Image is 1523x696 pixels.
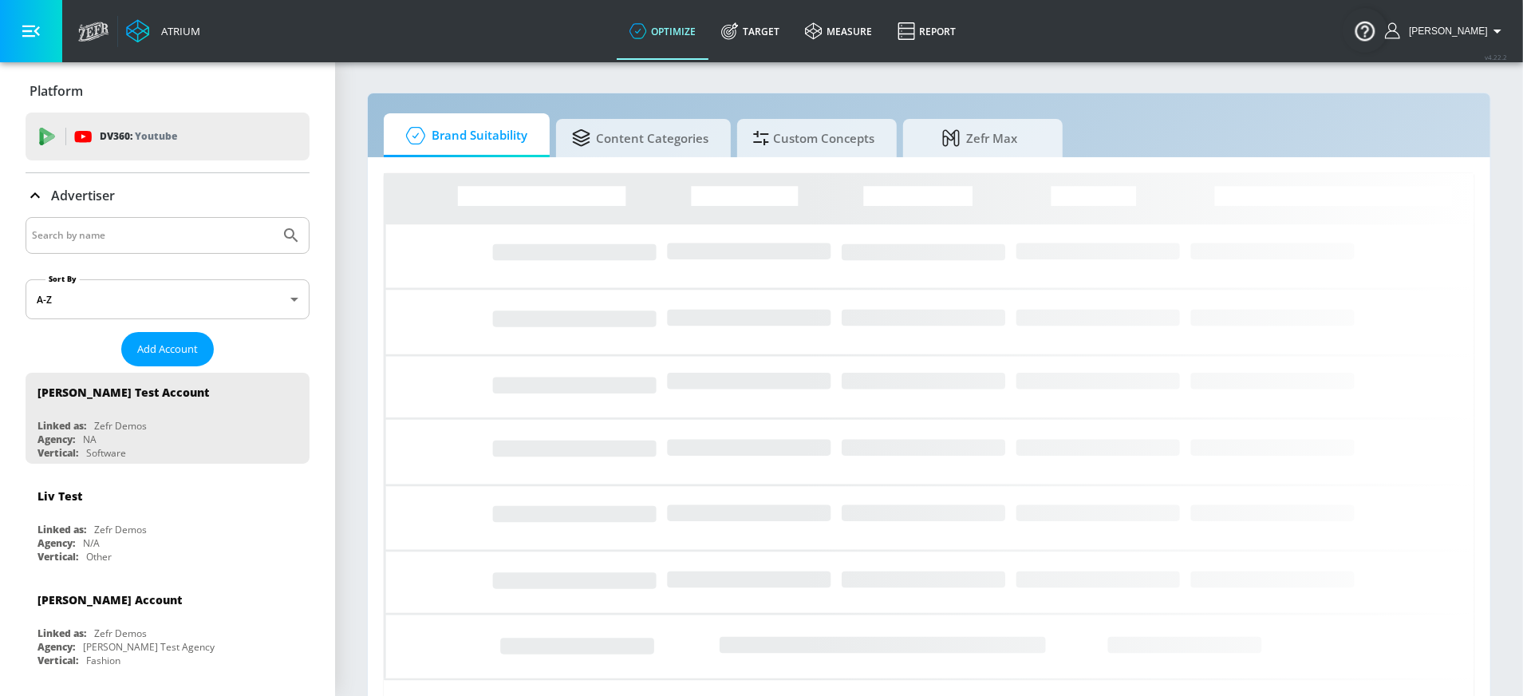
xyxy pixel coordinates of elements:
[26,173,310,218] div: Advertiser
[792,2,885,60] a: measure
[155,24,200,38] div: Atrium
[126,19,200,43] a: Atrium
[121,332,214,366] button: Add Account
[26,580,310,671] div: [PERSON_NAME] AccountLinked as:Zefr DemosAgency:[PERSON_NAME] Test AgencyVertical:Fashion
[86,550,112,564] div: Other
[135,128,177,144] p: Youtube
[26,373,310,464] div: [PERSON_NAME] Test AccountLinked as:Zefr DemosAgency:NAVertical:Software
[51,187,115,204] p: Advertiser
[137,340,198,358] span: Add Account
[37,627,86,640] div: Linked as:
[100,128,177,145] p: DV360:
[1403,26,1488,37] span: login as: lindsay.benharris@zefr.com
[83,536,100,550] div: N/A
[753,119,874,157] span: Custom Concepts
[37,523,86,536] div: Linked as:
[30,82,83,100] p: Platform
[37,433,75,446] div: Agency:
[572,119,708,157] span: Content Categories
[1385,22,1507,41] button: [PERSON_NAME]
[26,279,310,319] div: A-Z
[708,2,792,60] a: Target
[37,385,209,400] div: [PERSON_NAME] Test Account
[1343,8,1387,53] button: Open Resource Center
[26,69,310,113] div: Platform
[26,477,310,567] div: Liv TestLinked as:Zefr DemosAgency:N/AVertical:Other
[1485,53,1507,61] span: v 4.22.2
[32,225,274,246] input: Search by name
[94,523,147,536] div: Zefr Demos
[885,2,969,60] a: Report
[400,117,527,155] span: Brand Suitability
[37,550,78,564] div: Vertical:
[83,640,215,654] div: [PERSON_NAME] Test Agency
[37,446,78,460] div: Vertical:
[86,446,126,460] div: Software
[26,113,310,160] div: DV360: Youtube
[45,274,80,284] label: Sort By
[86,654,120,667] div: Fashion
[94,419,147,433] div: Zefr Demos
[94,627,147,640] div: Zefr Demos
[37,654,78,667] div: Vertical:
[919,119,1040,157] span: Zefr Max
[617,2,708,60] a: optimize
[37,488,82,504] div: Liv Test
[37,419,86,433] div: Linked as:
[37,536,75,550] div: Agency:
[37,592,182,607] div: [PERSON_NAME] Account
[37,640,75,654] div: Agency:
[83,433,97,446] div: NA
